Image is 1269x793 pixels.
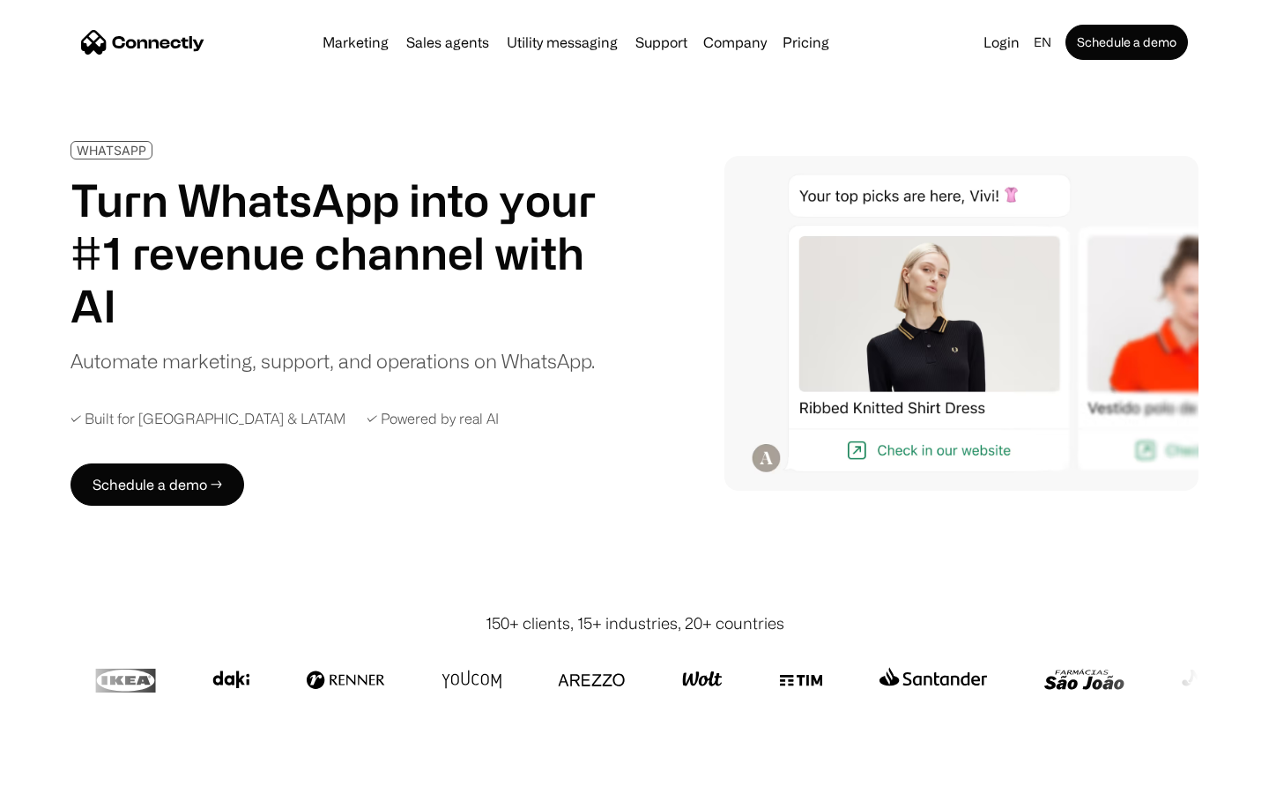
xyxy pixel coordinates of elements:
[500,35,625,49] a: Utility messaging
[70,411,345,427] div: ✓ Built for [GEOGRAPHIC_DATA] & LATAM
[486,611,784,635] div: 150+ clients, 15+ industries, 20+ countries
[628,35,694,49] a: Support
[70,174,617,332] h1: Turn WhatsApp into your #1 revenue channel with AI
[70,346,595,375] div: Automate marketing, support, and operations on WhatsApp.
[315,35,396,49] a: Marketing
[367,411,499,427] div: ✓ Powered by real AI
[18,760,106,787] aside: Language selected: English
[1034,30,1051,55] div: en
[70,463,244,506] a: Schedule a demo →
[35,762,106,787] ul: Language list
[399,35,496,49] a: Sales agents
[703,30,767,55] div: Company
[698,30,772,55] div: Company
[77,144,146,157] div: WHATSAPP
[1027,30,1062,55] div: en
[81,29,204,56] a: home
[976,30,1027,55] a: Login
[1065,25,1188,60] a: Schedule a demo
[775,35,836,49] a: Pricing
